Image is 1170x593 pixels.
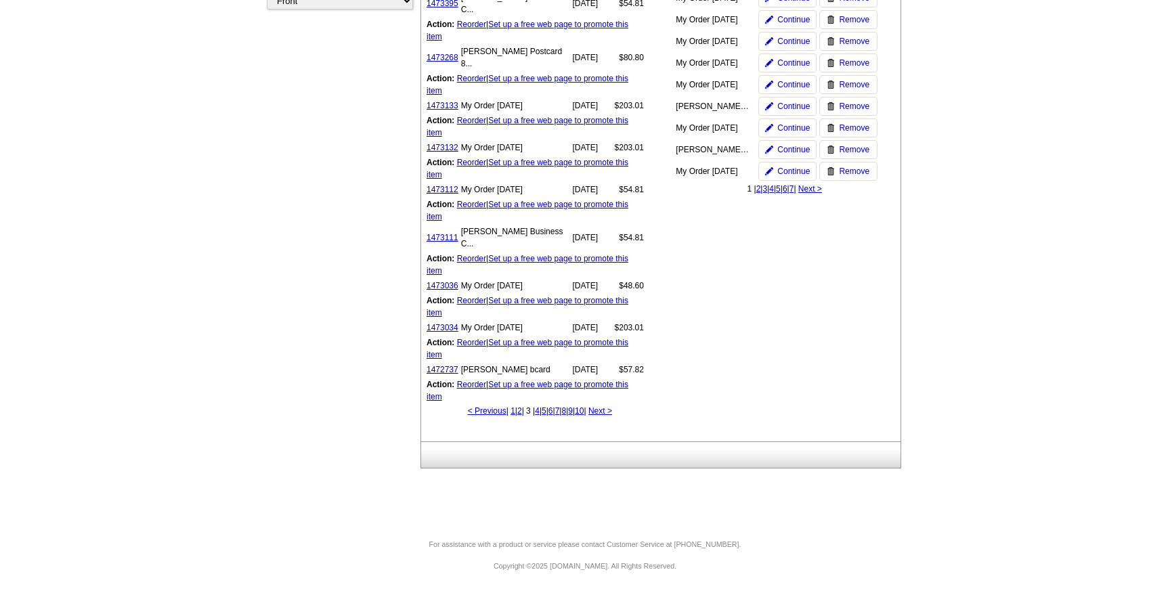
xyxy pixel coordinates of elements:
td: My Order [DATE] [460,183,571,196]
span: Remove [839,144,869,156]
img: pencil-icon.gif [765,59,773,67]
a: Set up a free web page to promote this item [427,200,628,221]
b: Action: [427,338,454,347]
a: Continue [758,75,817,94]
div: My Order [DATE] [676,14,750,26]
a: Reorder [457,254,486,263]
span: Remove [839,100,869,112]
a: 1473132 [427,143,458,152]
img: trashcan-icon.gif [827,59,835,67]
a: Continue [758,140,817,159]
td: My Order [DATE] [460,141,571,154]
b: Action: [427,20,454,29]
span: Continue [777,122,810,134]
a: 4 [535,406,540,416]
td: | [426,198,645,223]
a: 1473034 [427,323,458,332]
div: My Order [DATE] [676,57,750,69]
a: Set up a free web page to promote this item [427,158,628,179]
td: [DATE] [571,99,612,112]
a: Set up a free web page to promote this item [427,254,628,276]
a: 1472737 [427,365,458,374]
b: Action: [427,254,454,263]
span: Continue [777,14,810,26]
td: [DATE] [571,321,612,334]
a: Set up a free web page to promote this item [427,380,628,401]
span: Jennifer Carey Business Cards [461,227,563,248]
a: Continue [758,10,817,29]
td: $54.81 [613,183,644,196]
a: 6 [548,406,553,416]
div: My Order [DATE] [676,122,750,134]
img: trashcan-icon.gif [827,167,835,175]
a: 1473268 [427,53,458,62]
b: Action: [427,380,454,389]
a: 2 [756,184,761,194]
td: $54.81 [613,225,644,250]
td: | [426,18,645,43]
a: Reorder [457,74,486,83]
td: | [426,336,645,361]
td: $203.01 [613,321,644,334]
td: | [426,252,645,278]
a: 2 [517,406,522,416]
td: [DATE] [571,183,612,196]
iframe: LiveChat chat widget [899,278,1170,593]
span: Continue [777,79,810,91]
a: Continue [758,118,817,137]
td: My Order [DATE] [460,99,571,112]
a: Reorder [457,338,486,347]
div: My Order [DATE] [676,165,750,177]
a: Set up a free web page to promote this item [427,20,628,41]
span: Continue [777,144,810,156]
span: Tim Martin - Refi Postcards [676,102,803,111]
a: Continue [758,162,817,181]
td: $57.82 [613,363,644,376]
a: 3 [762,184,767,194]
td: $203.01 [613,141,644,154]
td: $48.60 [613,279,644,292]
a: 8 [561,406,566,416]
td: [DATE] [571,363,612,376]
a: Reorder [457,20,486,29]
a: 1473111 [427,233,458,242]
td: [DATE] [571,279,612,292]
div: My Order [DATE] [676,79,750,91]
span: Remove [839,79,869,91]
span: Remove [839,122,869,134]
img: pencil-icon.gif [765,146,773,154]
a: 4 [769,184,774,194]
a: Next > [588,406,612,416]
td: My Order [DATE] [460,279,571,292]
a: 5 [776,184,781,194]
img: trashcan-icon.gif [827,37,835,45]
img: pencil-icon.gif [765,37,773,45]
a: 7 [789,184,794,194]
span: Remove [839,57,869,69]
a: 1473133 [427,101,458,110]
a: Reorder [457,200,486,209]
img: pencil-icon.gif [765,81,773,89]
a: < Previous [468,406,506,416]
b: Action: [427,74,454,83]
b: Action: [427,200,454,209]
img: trashcan-icon.gif [827,146,835,154]
td: | [426,378,645,403]
a: 5 [542,406,546,416]
a: Reorder [457,296,486,305]
td: My Order [DATE] [460,321,571,334]
td: [DATE] [571,225,612,250]
td: [PERSON_NAME] bcard [460,363,571,376]
img: trashcan-icon.gif [827,81,835,89]
img: pencil-icon.gif [765,167,773,175]
a: Set up a free web page to promote this item [427,338,628,359]
a: 9 [568,406,573,416]
a: 1473112 [427,185,458,194]
a: Reorder [457,158,486,167]
span: Continue [777,100,810,112]
td: | [426,156,645,181]
img: pencil-icon.gif [765,16,773,24]
span: Remove [839,14,869,26]
div: | | | 3 | | | | | | | | [425,405,655,417]
a: 7 [555,406,560,416]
